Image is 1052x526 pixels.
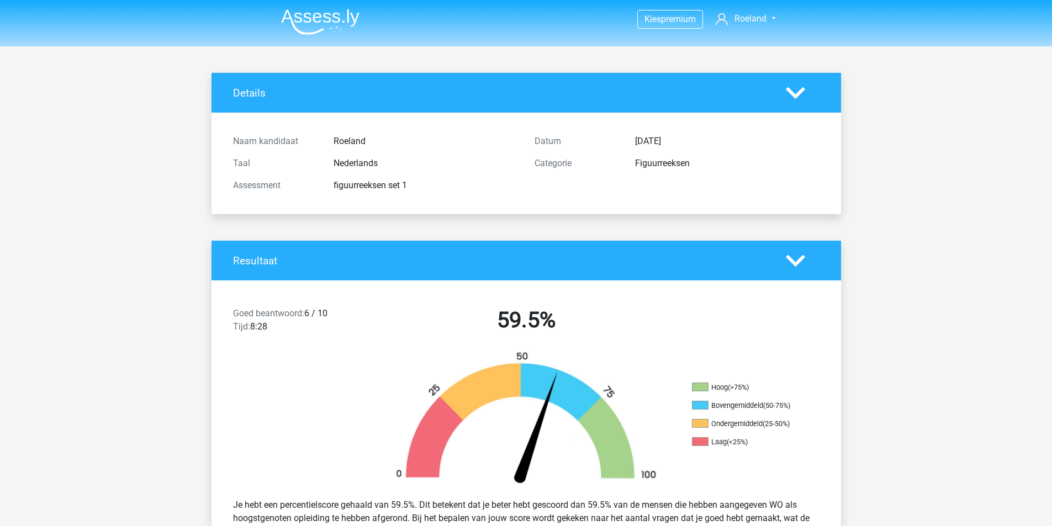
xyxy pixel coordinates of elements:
[661,14,696,24] span: premium
[325,135,526,148] div: Roeland
[225,135,325,148] div: Naam kandidaat
[692,382,802,392] li: Hoog
[763,401,790,410] div: (50-75%)
[233,308,304,318] span: Goed beantwoord:
[225,157,325,170] div: Taal
[281,9,360,35] img: Assessly
[692,437,802,447] li: Laag
[692,419,802,429] li: Ondergemiddeld
[638,12,702,26] a: Kiespremium
[377,351,675,490] img: 60.fd1bc2cbb610.png
[526,135,627,148] div: Datum
[233,87,769,99] h4: Details
[233,254,769,267] h4: Resultaat
[711,12,780,25] a: Roeland
[233,321,250,332] span: Tijd:
[627,157,828,170] div: Figuurreeksen
[325,179,526,192] div: figuurreeksen set 1
[763,419,790,428] div: (25-50%)
[734,13,766,24] span: Roeland
[225,307,376,338] div: 6 / 10 8:28
[526,157,627,170] div: Categorie
[325,157,526,170] div: Nederlands
[644,14,661,24] span: Kies
[627,135,828,148] div: [DATE]
[692,401,802,411] li: Bovengemiddeld
[727,438,748,446] div: (<25%)
[728,383,749,391] div: (>75%)
[384,307,669,333] h2: 59.5%
[225,179,325,192] div: Assessment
